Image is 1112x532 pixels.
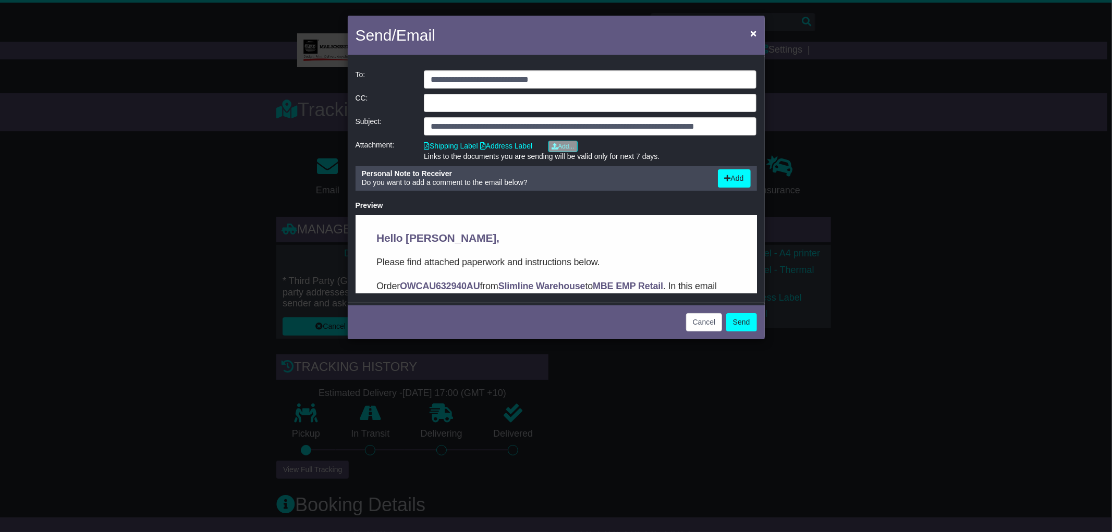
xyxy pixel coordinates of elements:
div: To: [350,70,419,89]
div: Links to the documents you are sending will be valid only for next 7 days. [424,152,756,161]
span: × [750,27,756,39]
div: Preview [356,201,757,210]
button: Add [718,169,751,188]
span: Hello [PERSON_NAME], [21,17,144,29]
a: Shipping Label [424,142,478,150]
p: Please find attached paperwork and instructions below. [21,40,381,54]
strong: Slimline Warehouse [143,66,230,76]
strong: OWCAU632940AU [44,66,124,76]
button: Close [745,22,762,44]
div: CC: [350,94,419,112]
a: Address Label [480,142,533,150]
div: Subject: [350,117,419,135]
h4: Send/Email [356,23,435,47]
button: Send [726,313,757,331]
strong: MBE EMP Retail [237,66,308,76]
button: Cancel [686,313,723,331]
div: Attachment: [350,141,419,161]
a: Add... [548,141,577,152]
div: Personal Note to Receiver [362,169,707,178]
p: Order from to . In this email you’ll find important information about your order, and what you ne... [21,64,381,93]
div: Do you want to add a comment to the email below? [357,169,713,188]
